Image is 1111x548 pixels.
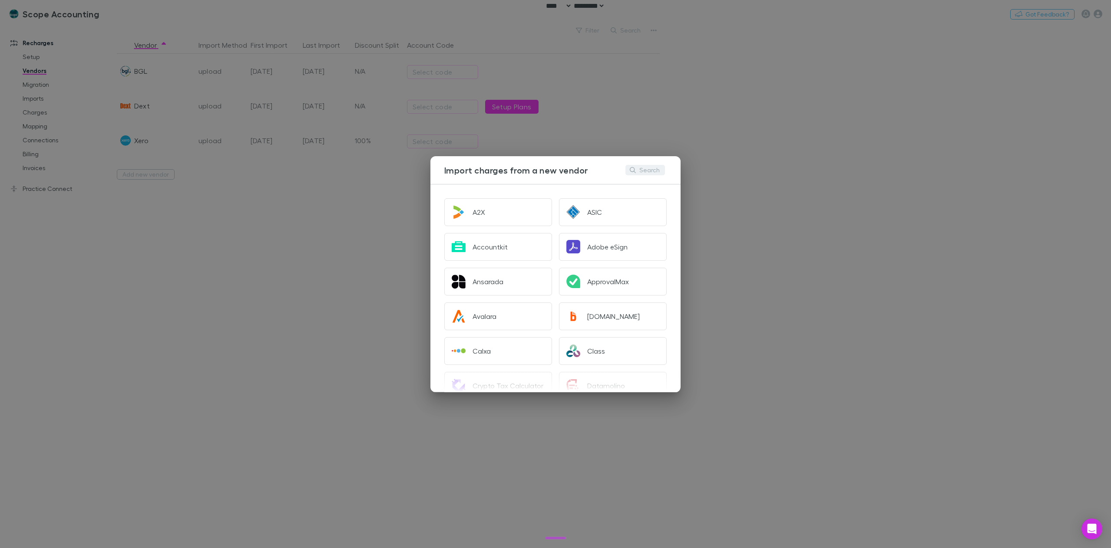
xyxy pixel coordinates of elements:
[452,275,466,289] img: Ansarada's Logo
[473,312,496,321] div: Avalara
[444,337,552,365] button: Calxa
[473,277,503,286] div: Ansarada
[566,309,580,323] img: Bill.com's Logo
[566,205,580,219] img: ASIC's Logo
[559,302,667,330] button: [DOMAIN_NAME]
[587,347,605,355] div: Class
[625,165,665,175] button: Search
[444,165,588,175] h3: Import charges from a new vendor
[587,277,629,286] div: ApprovalMax
[559,268,667,295] button: ApprovalMax
[444,268,552,295] button: Ansarada
[452,240,466,254] img: Accountkit's Logo
[566,275,580,289] img: ApprovalMax's Logo
[473,347,491,355] div: Calxa
[587,312,640,321] div: [DOMAIN_NAME]
[444,302,552,330] button: Avalara
[473,208,485,217] div: A2X
[473,243,508,251] div: Accountkit
[444,198,552,226] button: A2X
[559,233,667,261] button: Adobe eSign
[566,344,580,358] img: Class's Logo
[559,198,667,226] button: ASIC
[1081,518,1102,539] div: Open Intercom Messenger
[452,344,466,358] img: Calxa's Logo
[452,309,466,323] img: Avalara's Logo
[587,243,628,251] div: Adobe eSign
[452,205,466,219] img: A2X's Logo
[587,208,602,217] div: ASIC
[566,240,580,254] img: Adobe eSign's Logo
[559,337,667,365] button: Class
[444,233,552,261] button: Accountkit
